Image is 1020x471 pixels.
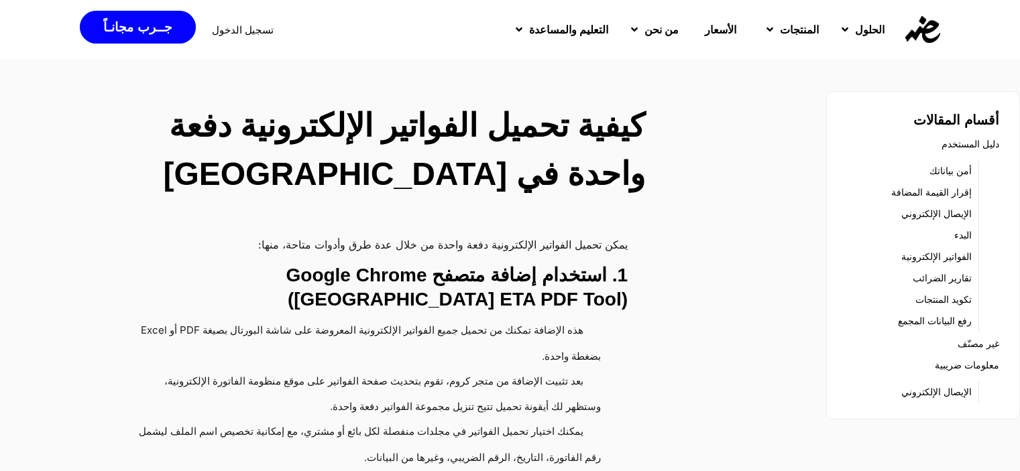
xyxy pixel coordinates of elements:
[901,204,972,223] a: الإيصال الإلكتروني
[901,247,972,266] a: الفواتير الإلكترونية
[688,12,753,47] a: الأسعار
[905,16,940,43] img: eDariba
[753,12,828,47] a: المنتجات
[958,334,999,353] a: غير مصنّف
[705,21,736,38] span: الأسعار
[954,226,972,245] a: البدء
[110,236,628,253] p: يمكن تحميل الفواتير الإلكترونية دفعة واحدة من خلال عدة طرق وأدوات متاحة، منها:
[929,161,972,180] a: أمن بياناتك
[915,290,972,309] a: تكويد المنتجات
[913,113,999,127] strong: أقسام المقالات
[780,21,819,38] span: المنتجات
[123,369,601,420] li: بعد تثبيت الإضافة من متجر كروم، تقوم بتحديث صفحة الفواتير على موقع منظومة الفاتورة الإلكترونية، و...
[110,263,628,312] h3: 1. استخدام إضافة متصفح Google Chrome ([GEOGRAPHIC_DATA] ETA PDF Tool)
[855,21,885,38] span: الحلول
[103,21,172,33] span: جــرب مجانـاً
[80,11,195,44] a: جــرب مجانـاً
[828,12,894,47] a: الحلول
[212,25,274,35] a: تسجيل الدخول
[126,102,645,198] h2: كيفية تحميل الفواتير الإلكترونية دفعة واحدة في [GEOGRAPHIC_DATA]
[529,21,608,38] span: التعليم والمساعدة
[618,12,688,47] a: من نحن
[913,269,972,287] a: تقارير الضرائب
[891,183,972,202] a: إقرار القيمة المضافة
[935,356,999,375] a: معلومات ضريبية
[502,12,618,47] a: التعليم والمساعدة
[644,21,679,38] span: من نحن
[901,383,972,401] a: الإيصال الإلكتروني
[123,419,601,470] li: يمكنك اختيار تحميل الفواتير في مجلدات منفصلة لكل بائع أو مشتري، مع إمكانية تخصيص اسم الملف ليشمل ...
[123,318,601,369] li: هذه الإضافة تمكنك من تحميل جميع الفواتير الإلكترونية المعروضة على شاشة البورتال بصيغة PDF أو Exce...
[898,312,972,330] a: رفع البيانات المجمع
[942,135,999,153] a: دليل المستخدم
